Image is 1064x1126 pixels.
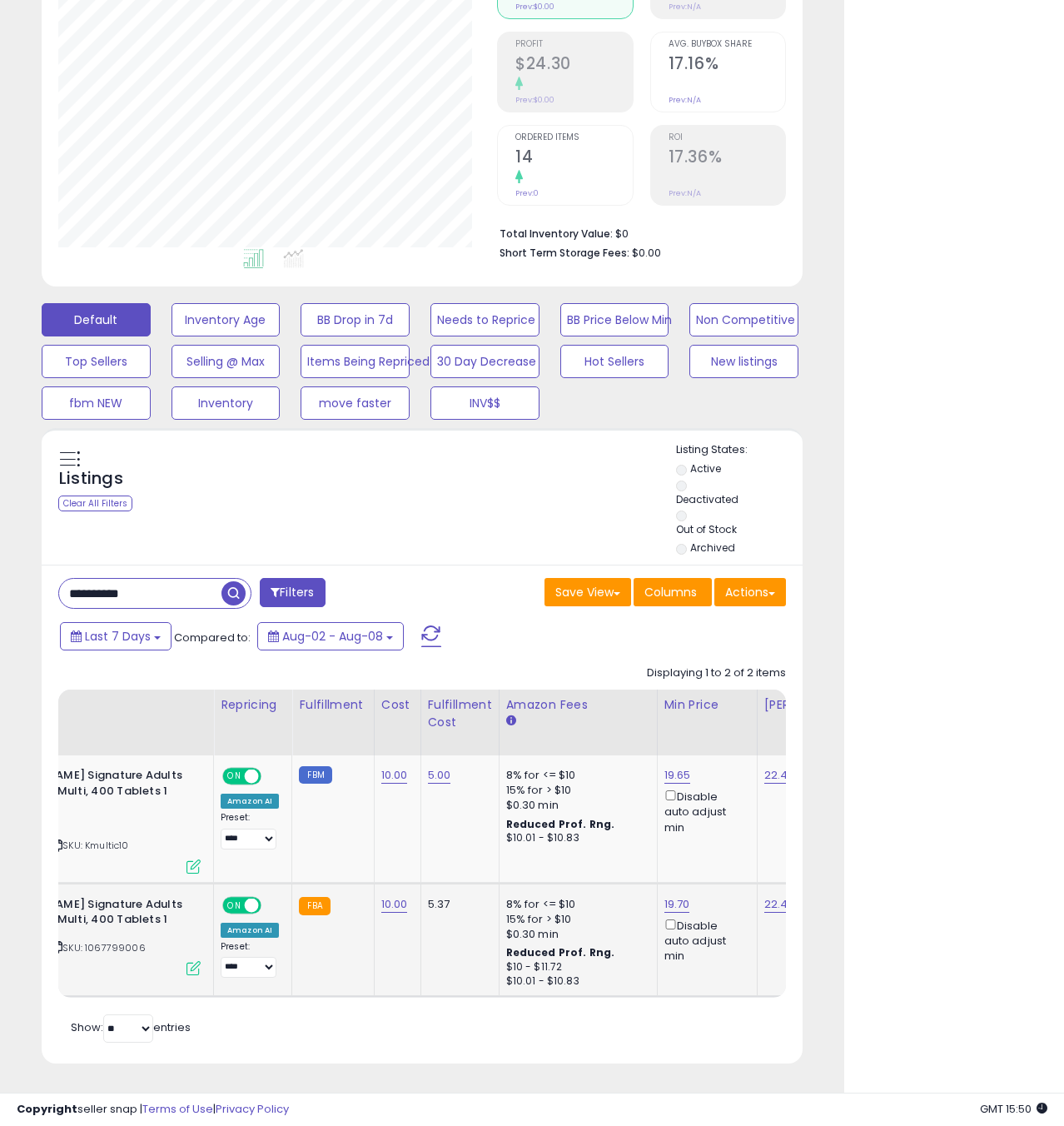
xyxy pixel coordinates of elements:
[690,541,735,555] label: Archived
[515,133,632,142] span: Ordered Items
[544,578,631,606] button: Save View
[221,696,285,714] div: Repricing
[259,898,286,912] span: OFF
[669,2,701,12] small: Prev: N/A
[669,95,701,105] small: Prev: N/A
[301,386,410,420] button: move faster
[301,303,410,336] button: BB Drop in 7d
[664,896,690,913] a: 19.70
[676,442,802,458] p: Listing States:
[172,386,281,420] button: Inventory
[560,303,669,336] button: BB Price Below Min
[632,245,661,261] span: $0.00
[506,927,644,942] div: $0.30 min
[669,133,785,142] span: ROI
[676,492,738,506] label: Deactivated
[42,386,151,420] button: fbm NEW
[49,941,146,954] span: | SKU: 1067799006
[142,1101,213,1117] a: Terms of Use
[257,622,404,650] button: Aug-02 - Aug-08
[664,916,744,964] div: Disable auto adjust min
[49,839,129,852] span: | SKU: Kmultic10
[506,798,644,813] div: $0.30 min
[224,770,245,784] span: ON
[174,630,251,645] span: Compared to:
[764,767,795,784] a: 22.49
[58,496,132,511] div: Clear All Filters
[515,2,554,12] small: Prev: $0.00
[430,386,539,420] button: INV$$
[221,812,279,849] div: Preset:
[506,714,516,729] small: Amazon Fees.
[506,783,644,798] div: 15% for > $10
[259,770,286,784] span: OFF
[664,767,691,784] a: 19.65
[506,696,650,714] div: Amazon Fees
[85,628,151,645] span: Last 7 Days
[282,628,383,645] span: Aug-02 - Aug-08
[647,665,786,681] div: Displaying 1 to 2 of 2 items
[664,787,744,835] div: Disable auto adjust min
[17,1102,289,1118] div: seller snap | |
[299,696,366,714] div: Fulfillment
[430,345,539,378] button: 30 Day Decrease
[428,897,486,912] div: 5.37
[301,345,410,378] button: Items Being Repriced
[381,767,408,784] a: 10.00
[71,1019,191,1035] span: Show: entries
[714,578,786,606] button: Actions
[560,345,669,378] button: Hot Sellers
[260,578,325,607] button: Filters
[17,1101,77,1117] strong: Copyright
[506,974,644,989] div: $10.01 - $10.83
[690,461,721,476] label: Active
[428,696,492,731] div: Fulfillment Cost
[506,960,644,974] div: $10 - $11.72
[506,897,644,912] div: 8% for <= $10
[506,831,644,845] div: $10.01 - $10.83
[172,345,281,378] button: Selling @ Max
[515,40,632,49] span: Profit
[506,945,615,959] b: Reduced Prof. Rng.
[515,147,632,170] h2: 14
[430,303,539,336] button: Needs to Reprice
[381,696,414,714] div: Cost
[299,897,330,915] small: FBA
[506,912,644,927] div: 15% for > $10
[221,941,279,979] div: Preset:
[381,896,408,913] a: 10.00
[764,896,795,913] a: 22.49
[644,584,697,600] span: Columns
[221,923,279,938] div: Amazon AI
[42,345,151,378] button: Top Sellers
[669,147,785,170] h2: 17.36%
[669,40,785,49] span: Avg. Buybox Share
[676,522,737,536] label: Out of Stock
[42,303,151,336] button: Default
[221,794,279,809] div: Amazon AI
[515,95,554,105] small: Prev: $0.00
[500,222,773,242] li: $0
[500,246,629,260] b: Short Term Storage Fees:
[506,817,615,831] b: Reduced Prof. Rng.
[216,1101,289,1117] a: Privacy Policy
[299,766,331,784] small: FBM
[689,303,798,336] button: Non Competitive
[428,767,451,784] a: 5.00
[689,345,798,378] button: New listings
[664,696,750,714] div: Min Price
[669,54,785,77] h2: 17.16%
[669,188,701,198] small: Prev: N/A
[172,303,281,336] button: Inventory Age
[224,898,245,912] span: ON
[59,467,123,491] h5: Listings
[60,622,172,650] button: Last 7 Days
[764,696,863,714] div: [PERSON_NAME]
[634,578,712,606] button: Columns
[515,54,632,77] h2: $24.30
[506,768,644,783] div: 8% for <= $10
[515,188,539,198] small: Prev: 0
[500,227,613,241] b: Total Inventory Value:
